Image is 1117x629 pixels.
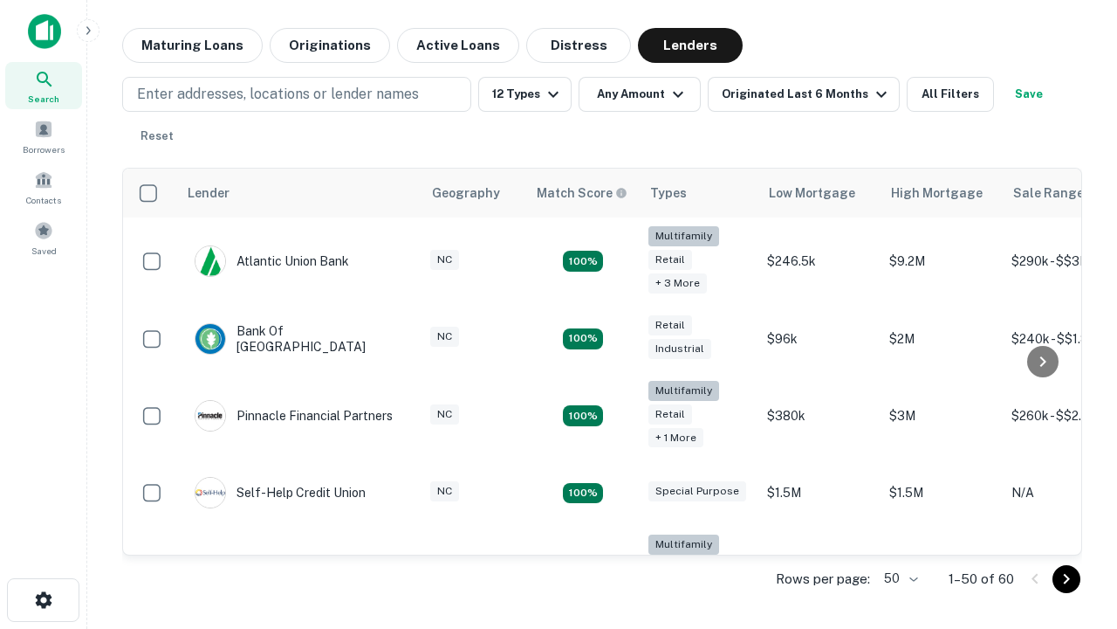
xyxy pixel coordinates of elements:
[758,460,881,526] td: $1.5M
[188,183,230,204] div: Lender
[891,183,983,204] div: High Mortgage
[430,327,459,347] div: NC
[648,404,692,425] div: Retail
[638,28,743,63] button: Lenders
[758,526,881,614] td: $246k
[270,28,390,63] button: Originations
[430,481,459,501] div: NC
[26,193,61,207] span: Contacts
[129,119,185,154] button: Reset
[397,28,519,63] button: Active Loans
[5,113,82,160] a: Borrowers
[195,478,225,508] img: picture
[195,400,393,432] div: Pinnacle Financial Partners
[640,169,758,218] th: Types
[648,226,719,246] div: Multifamily
[722,84,892,105] div: Originated Last 6 Months
[1001,77,1057,112] button: Save your search to get updates of matches that match your search criteria.
[430,250,459,270] div: NC
[579,77,701,112] button: Any Amount
[195,324,225,354] img: picture
[563,405,603,426] div: Matching Properties: 17, hasApolloMatch: undefined
[949,569,1014,590] p: 1–50 of 60
[881,526,1003,614] td: $3.2M
[177,169,421,218] th: Lender
[195,477,366,508] div: Self-help Credit Union
[1052,565,1080,593] button: Go to next page
[537,183,624,203] h6: Match Score
[122,77,471,112] button: Enter addresses, locations or lender names
[23,142,65,156] span: Borrowers
[421,169,526,218] th: Geography
[648,250,692,270] div: Retail
[195,245,349,277] div: Atlantic Union Bank
[195,401,225,431] img: picture
[648,315,692,335] div: Retail
[758,169,881,218] th: Low Mortgage
[648,339,711,359] div: Industrial
[28,92,59,106] span: Search
[28,14,61,49] img: capitalize-icon.png
[881,460,1003,526] td: $1.5M
[563,251,603,272] div: Matching Properties: 10, hasApolloMatch: undefined
[5,214,82,261] a: Saved
[122,28,263,63] button: Maturing Loans
[1030,433,1117,517] iframe: Chat Widget
[478,77,572,112] button: 12 Types
[5,163,82,211] a: Contacts
[195,555,336,586] div: The Fidelity Bank
[758,372,881,460] td: $380k
[881,306,1003,372] td: $2M
[881,218,1003,306] td: $9.2M
[432,183,500,204] div: Geography
[137,84,419,105] p: Enter addresses, locations or lender names
[877,566,921,591] div: 50
[537,183,627,203] div: Capitalize uses an advanced AI algorithm to match your search with the best lender. The match sco...
[648,381,719,401] div: Multifamily
[881,372,1003,460] td: $3M
[1013,183,1084,204] div: Sale Range
[648,428,703,448] div: + 1 more
[758,218,881,306] td: $246.5k
[648,273,707,294] div: + 3 more
[195,246,225,276] img: picture
[776,569,870,590] p: Rows per page:
[769,183,855,204] div: Low Mortgage
[650,183,687,204] div: Types
[5,62,82,109] a: Search
[758,306,881,372] td: $96k
[195,323,404,355] div: Bank Of [GEOGRAPHIC_DATA]
[648,535,719,555] div: Multifamily
[31,244,57,258] span: Saved
[563,328,603,349] div: Matching Properties: 15, hasApolloMatch: undefined
[881,169,1003,218] th: High Mortgage
[563,483,603,504] div: Matching Properties: 11, hasApolloMatch: undefined
[526,28,631,63] button: Distress
[907,77,994,112] button: All Filters
[708,77,900,112] button: Originated Last 6 Months
[648,481,746,501] div: Special Purpose
[526,169,640,218] th: Capitalize uses an advanced AI algorithm to match your search with the best lender. The match sco...
[430,404,459,425] div: NC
